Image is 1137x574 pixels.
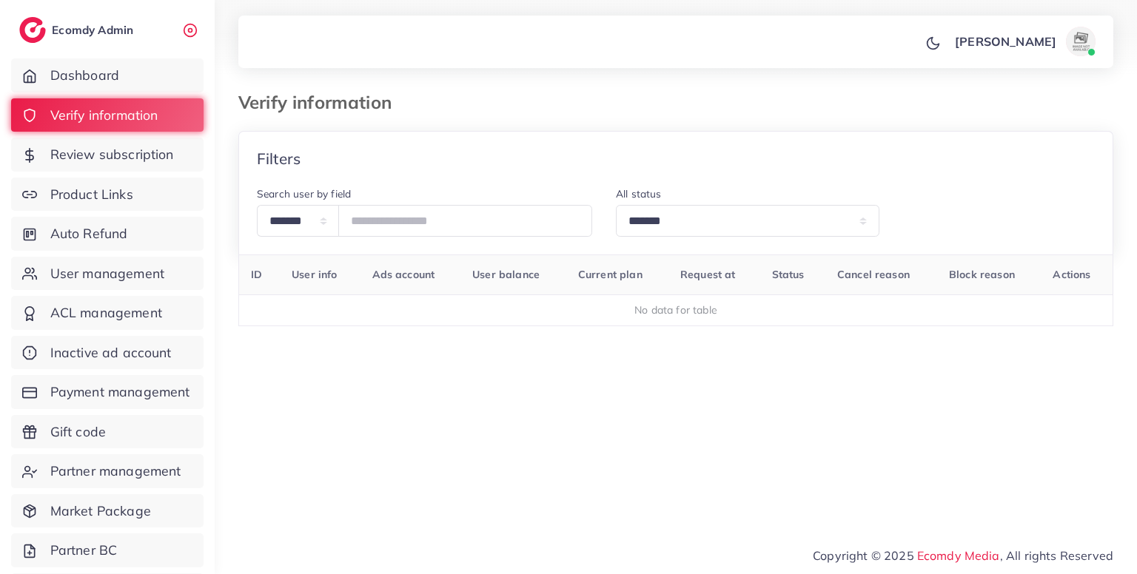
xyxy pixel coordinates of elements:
[50,502,151,521] span: Market Package
[1000,547,1113,564] span: , All rights Reserved
[772,268,805,281] span: Status
[680,268,736,281] span: Request at
[11,533,204,567] a: Partner BC
[11,494,204,528] a: Market Package
[50,462,181,481] span: Partner management
[52,23,137,37] h2: Ecomdy Admin
[837,268,910,281] span: Cancel reason
[11,58,204,92] a: Dashboard
[257,149,301,168] h4: Filters
[11,178,204,212] a: Product Links
[11,296,204,330] a: ACL management
[50,343,172,362] span: Inactive ad account
[257,186,351,201] label: Search user by field
[949,268,1015,281] span: Block reason
[247,303,1105,317] div: No data for table
[813,547,1113,564] span: Copyright © 2025
[19,17,46,43] img: logo
[616,186,662,201] label: All status
[11,98,204,132] a: Verify information
[50,106,158,125] span: Verify information
[11,217,204,251] a: Auto Refund
[50,541,118,560] span: Partner BC
[50,224,128,243] span: Auto Refund
[1053,268,1090,281] span: Actions
[11,415,204,449] a: Gift code
[372,268,435,281] span: Ads account
[578,268,643,281] span: Current plan
[50,422,106,442] span: Gift code
[50,145,174,164] span: Review subscription
[50,303,162,323] span: ACL management
[292,268,337,281] span: User info
[238,92,403,113] h3: Verify information
[50,264,164,283] span: User management
[1066,27,1096,56] img: avatar
[50,185,133,204] span: Product Links
[11,454,204,488] a: Partner management
[251,268,262,281] span: ID
[11,336,204,370] a: Inactive ad account
[955,33,1056,50] p: [PERSON_NAME]
[11,257,204,291] a: User management
[472,268,540,281] span: User balance
[50,382,190,402] span: Payment management
[947,27,1101,56] a: [PERSON_NAME]avatar
[19,17,137,43] a: logoEcomdy Admin
[11,138,204,172] a: Review subscription
[917,548,1000,563] a: Ecomdy Media
[11,375,204,409] a: Payment management
[50,66,119,85] span: Dashboard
